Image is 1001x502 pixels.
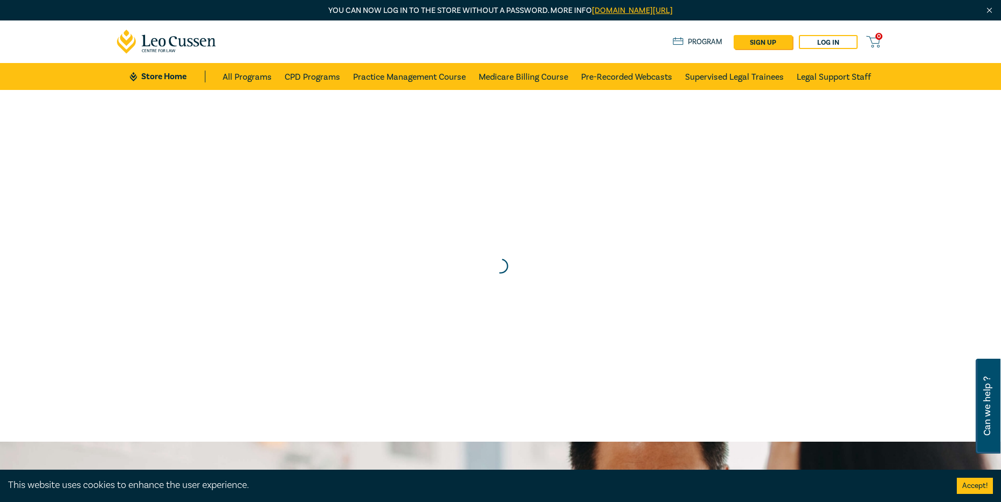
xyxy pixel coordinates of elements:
[734,35,792,49] a: sign up
[130,71,205,82] a: Store Home
[117,5,885,17] p: You can now log in to the store without a password. More info
[957,478,993,494] button: Accept cookies
[223,63,272,90] a: All Programs
[285,63,340,90] a: CPD Programs
[592,5,673,16] a: [DOMAIN_NAME][URL]
[685,63,784,90] a: Supervised Legal Trainees
[479,63,568,90] a: Medicare Billing Course
[8,478,941,492] div: This website uses cookies to enhance the user experience.
[353,63,466,90] a: Practice Management Course
[799,35,858,49] a: Log in
[673,36,723,48] a: Program
[985,6,994,15] img: Close
[581,63,672,90] a: Pre-Recorded Webcasts
[982,365,992,447] span: Can we help ?
[797,63,871,90] a: Legal Support Staff
[875,33,882,40] span: 0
